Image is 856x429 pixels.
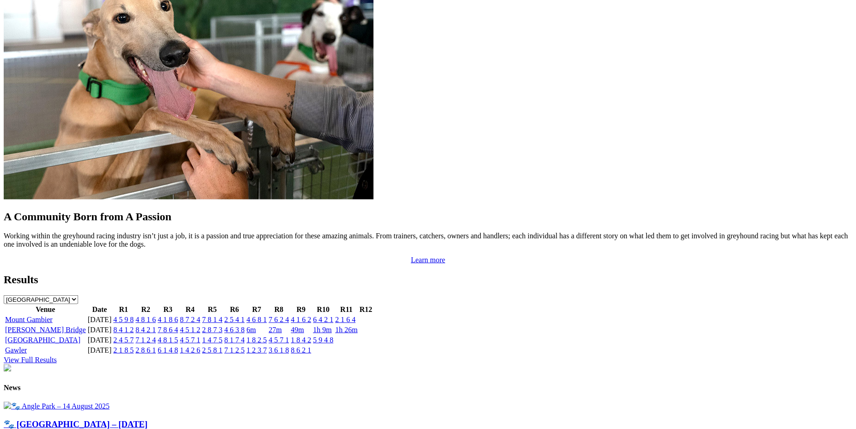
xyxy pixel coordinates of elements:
[87,346,112,355] td: [DATE]
[5,316,53,323] a: Mount Gambier
[87,305,112,314] th: Date
[180,336,200,344] a: 4 5 7 1
[246,336,267,344] a: 1 8 2 5
[87,336,112,345] td: [DATE]
[158,326,178,334] a: 7 8 6 4
[269,346,289,354] a: 3 6 1 8
[202,336,222,344] a: 1 4 7 5
[335,326,357,334] a: 1h 26m
[5,336,80,344] a: [GEOGRAPHIC_DATA]
[135,316,156,323] a: 4 8 1 6
[113,316,134,323] a: 4 5 9 8
[291,336,311,344] a: 1 8 4 2
[135,326,156,334] a: 8 4 2 1
[246,316,267,323] a: 4 6 8 1
[313,336,333,344] a: 5 9 4 8
[246,346,267,354] a: 1 2 3 7
[246,305,267,314] th: R7
[335,316,355,323] a: 2 1 6 4
[224,305,245,314] th: R6
[4,232,852,249] p: Working within the greyhound racing industry isn’t just a job, it is a passion and true appreciat...
[335,305,358,314] th: R11
[4,211,852,223] h2: A Community Born from A Passion
[4,274,852,286] h2: Results
[4,419,147,429] a: 🐾 [GEOGRAPHIC_DATA] – [DATE]
[269,316,289,323] a: 7 6 2 4
[113,305,134,314] th: R1
[4,402,110,410] img: 🐾 Angle Park – 14 August 2025
[359,305,373,314] th: R12
[224,316,245,323] a: 2 5 4 1
[180,316,200,323] a: 8 7 2 4
[411,256,445,264] a: Learn more
[4,384,852,392] h4: News
[5,326,86,334] a: [PERSON_NAME] Bridge
[202,326,222,334] a: 2 8 7 3
[113,346,134,354] a: 2 1 8 5
[202,346,222,354] a: 2 5 8 1
[135,336,156,344] a: 7 1 2 4
[224,346,245,354] a: 7 1 2 5
[312,305,334,314] th: R10
[246,326,256,334] a: 6m
[4,364,11,372] img: chasers_homepage.jpg
[291,346,311,354] a: 8 6 2 1
[224,326,245,334] a: 4 6 3 8
[269,336,289,344] a: 4 5 7 1
[157,305,178,314] th: R3
[313,316,333,323] a: 6 4 2 1
[202,305,223,314] th: R5
[291,326,304,334] a: 49m
[87,315,112,324] td: [DATE]
[113,326,134,334] a: 8 4 1 2
[135,346,156,354] a: 2 8 6 1
[180,346,200,354] a: 1 4 2 6
[179,305,201,314] th: R4
[5,305,86,314] th: Venue
[87,325,112,335] td: [DATE]
[313,326,331,334] a: 1h 9m
[5,346,27,354] a: Gawler
[158,316,178,323] a: 4 1 8 6
[269,326,281,334] a: 27m
[224,336,245,344] a: 8 1 7 4
[158,336,178,344] a: 4 8 1 5
[202,316,222,323] a: 7 8 1 4
[180,326,200,334] a: 4 5 1 2
[4,356,57,364] a: View Full Results
[158,346,178,354] a: 6 1 4 8
[291,316,311,323] a: 4 1 6 2
[290,305,312,314] th: R9
[135,305,156,314] th: R2
[113,336,134,344] a: 2 4 5 7
[268,305,289,314] th: R8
